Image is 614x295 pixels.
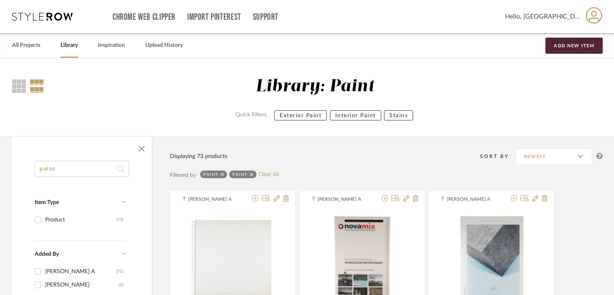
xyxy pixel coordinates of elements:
[545,38,603,54] button: Add New Item
[384,110,413,120] button: Stains
[188,196,239,203] span: [PERSON_NAME] A
[119,278,123,291] div: (2)
[170,171,196,180] div: Filtered by
[116,265,123,278] div: (71)
[113,14,175,21] a: Chrome Web Clipper
[274,110,327,120] button: Exterior Paint
[116,213,123,226] div: (73)
[480,152,516,160] div: Sort By
[35,251,59,257] span: Added By
[45,213,116,226] div: Product
[187,14,241,21] a: Import Pinterest
[232,172,248,177] div: Paint
[505,12,580,21] span: Hello, [GEOGRAPHIC_DATA]
[330,110,381,120] button: Interior Paint
[145,40,183,51] a: Upload History
[45,265,116,278] div: [PERSON_NAME] A
[231,110,271,120] label: Quick Filters
[259,171,279,178] a: Clear All
[253,14,278,21] a: Support
[447,196,497,203] span: [PERSON_NAME] A
[98,40,125,51] a: Inspiration
[12,40,40,51] a: All Projects
[170,152,227,161] div: Displaying 73 products
[203,172,219,177] div: paint
[61,40,78,51] a: Library
[134,141,150,157] button: Close
[256,76,375,97] div: Library: Paint
[45,278,119,291] div: [PERSON_NAME]
[35,161,129,177] input: Search within 73 results
[317,196,368,203] span: [PERSON_NAME] A
[35,200,59,205] span: Item Type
